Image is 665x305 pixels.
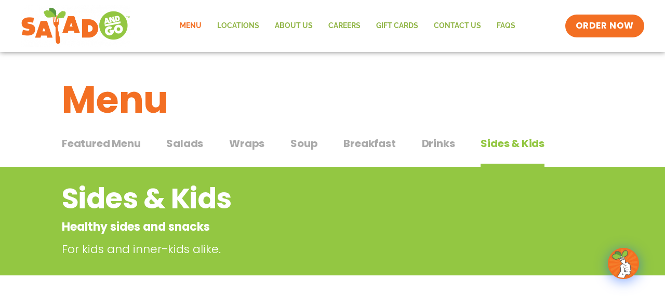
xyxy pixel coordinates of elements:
a: Menu [172,14,209,38]
a: About Us [267,14,321,38]
h1: Menu [62,72,603,128]
img: new-SAG-logo-768×292 [21,5,130,47]
a: Careers [321,14,368,38]
span: Wraps [229,136,264,151]
h2: Sides & Kids [62,178,520,220]
div: Tabbed content [62,132,603,167]
a: GIFT CARDS [368,14,426,38]
span: Featured Menu [62,136,140,151]
span: Drinks [422,136,455,151]
span: Breakfast [343,136,395,151]
img: wpChatIcon [609,249,638,278]
nav: Menu [172,14,523,38]
p: For kids and inner-kids alike. [62,241,524,258]
a: Locations [209,14,267,38]
a: Contact Us [426,14,489,38]
span: Salads [166,136,203,151]
span: Sides & Kids [481,136,544,151]
a: ORDER NOW [565,15,644,37]
p: Healthy sides and snacks [62,218,520,235]
span: Soup [290,136,317,151]
span: ORDER NOW [576,20,634,32]
a: FAQs [489,14,523,38]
